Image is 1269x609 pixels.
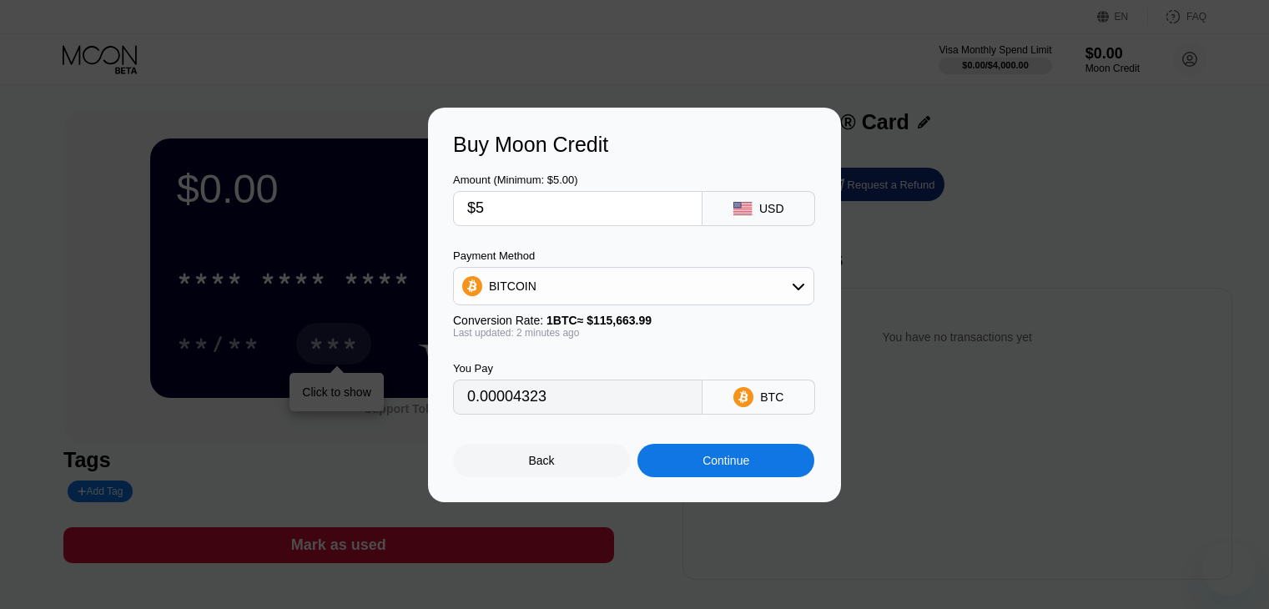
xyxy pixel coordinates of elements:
[546,314,652,327] span: 1 BTC ≈ $115,663.99
[702,454,749,467] div: Continue
[453,327,814,339] div: Last updated: 2 minutes ago
[453,362,702,375] div: You Pay
[453,133,816,157] div: Buy Moon Credit
[467,192,688,225] input: $0.00
[489,279,536,293] div: BITCOIN
[453,174,702,186] div: Amount (Minimum: $5.00)
[637,444,814,477] div: Continue
[529,454,555,467] div: Back
[453,314,814,327] div: Conversion Rate:
[453,444,630,477] div: Back
[759,202,784,215] div: USD
[760,390,783,404] div: BTC
[1202,542,1256,596] iframe: Button to launch messaging window
[453,249,814,262] div: Payment Method
[454,269,813,303] div: BITCOIN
